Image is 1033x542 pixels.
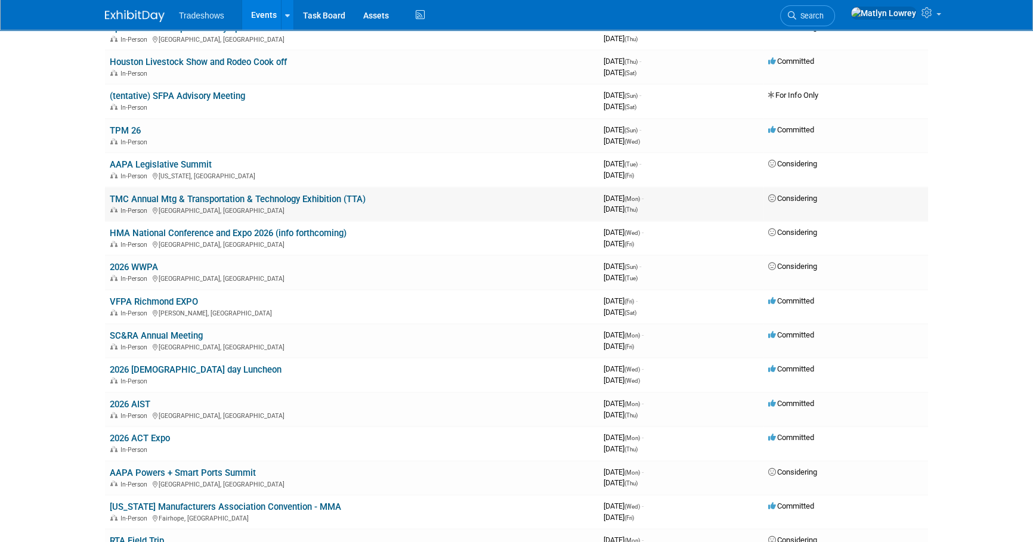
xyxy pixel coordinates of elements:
span: (Mon) [624,401,640,407]
span: Considering [768,228,817,237]
span: Considering [768,262,817,271]
span: (Sun) [624,127,638,134]
img: In-Person Event [110,309,117,315]
span: (Tue) [624,24,638,31]
span: - [642,433,644,442]
span: [DATE] [604,57,641,66]
span: In-Person [120,515,151,522]
span: [DATE] [604,308,636,317]
span: In-Person [120,172,151,180]
span: [DATE] [604,399,644,408]
div: [GEOGRAPHIC_DATA], [GEOGRAPHIC_DATA] [110,34,594,44]
span: - [639,262,641,271]
span: (Wed) [624,377,640,384]
span: [DATE] [604,91,641,100]
div: [GEOGRAPHIC_DATA], [GEOGRAPHIC_DATA] [110,479,594,488]
a: HMA National Conference and Expo 2026 (info forthcoming) [110,228,347,239]
span: Committed [768,433,814,442]
span: [DATE] [604,513,634,522]
span: [DATE] [604,171,634,179]
span: - [639,57,641,66]
span: In-Person [120,104,151,112]
span: - [639,91,641,100]
div: [US_STATE], [GEOGRAPHIC_DATA] [110,171,594,180]
span: In-Person [120,446,151,454]
span: (Tue) [624,161,638,168]
a: AAPA Legislative Summit [110,159,212,170]
div: [GEOGRAPHIC_DATA], [GEOGRAPHIC_DATA] [110,273,594,283]
span: [DATE] [604,273,638,282]
span: (Wed) [624,138,640,145]
span: (Sat) [624,309,636,316]
span: [DATE] [604,364,644,373]
img: In-Person Event [110,377,117,383]
div: [GEOGRAPHIC_DATA], [GEOGRAPHIC_DATA] [110,342,594,351]
span: (Thu) [624,36,638,42]
span: In-Person [120,377,151,385]
div: [GEOGRAPHIC_DATA], [GEOGRAPHIC_DATA] [110,410,594,420]
span: In-Person [120,309,151,317]
span: In-Person [120,36,151,44]
img: In-Person Event [110,241,117,247]
span: (Sat) [624,70,636,76]
span: (Fri) [624,298,634,305]
span: - [642,399,644,408]
span: Committed [768,296,814,305]
span: Committed [768,364,814,373]
span: - [642,467,644,476]
div: [PERSON_NAME], [GEOGRAPHIC_DATA] [110,308,594,317]
span: (Fri) [624,343,634,350]
span: Considering [768,467,817,476]
div: Fairhope, [GEOGRAPHIC_DATA] [110,513,594,522]
img: In-Person Event [110,207,117,213]
img: In-Person Event [110,36,117,42]
a: 2026 [DEMOGRAPHIC_DATA] day Luncheon [110,364,282,375]
span: - [642,330,644,339]
span: [DATE] [604,159,641,168]
span: In-Person [120,343,151,351]
span: [DATE] [604,342,634,351]
span: (Fri) [624,515,634,521]
span: [DATE] [604,330,644,339]
span: [DATE] [604,478,638,487]
span: (Sun) [624,264,638,270]
a: SC&RA Annual Meeting [110,330,203,341]
span: [DATE] [604,376,640,385]
a: TMC Annual Mtg & Transportation & Technology Exhibition (TTA) [110,194,366,205]
span: [DATE] [604,23,641,32]
span: Considering [768,23,817,32]
span: [DATE] [604,262,641,271]
span: (Mon) [624,332,640,339]
span: [DATE] [604,444,638,453]
span: Committed [768,330,814,339]
span: (Sat) [624,104,636,110]
img: In-Person Event [110,343,117,349]
span: (Wed) [624,503,640,510]
span: (Wed) [624,366,640,373]
span: [DATE] [604,137,640,145]
span: (Wed) [624,230,640,236]
span: [DATE] [604,102,636,111]
span: (Mon) [624,196,640,202]
span: In-Person [120,241,151,249]
span: - [642,501,644,510]
img: In-Person Event [110,70,117,76]
span: - [639,23,641,32]
span: [DATE] [604,205,638,213]
span: - [642,364,644,373]
a: Houston Livestock Show and Rodeo Cook off [110,57,287,67]
a: 2026 WWPA [110,262,158,272]
a: TPM 26 [110,125,141,136]
span: [DATE] [604,433,644,442]
span: [DATE] [604,34,638,43]
span: Committed [768,57,814,66]
img: In-Person Event [110,104,117,110]
a: Specialized Transportation Symposium - SC&RA [110,23,301,33]
span: Considering [768,194,817,203]
span: Committed [768,501,814,510]
span: Considering [768,159,817,168]
span: (Fri) [624,241,634,247]
span: (Tue) [624,275,638,281]
span: - [639,125,641,134]
span: (Thu) [624,206,638,213]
